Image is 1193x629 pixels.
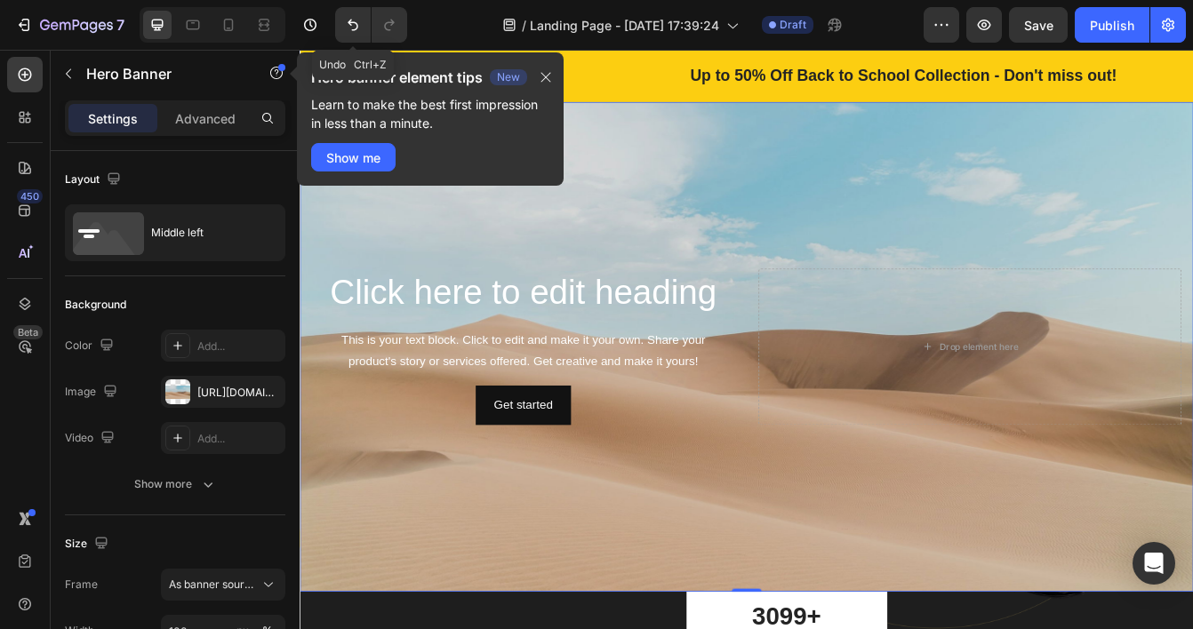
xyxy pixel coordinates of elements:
[530,16,719,35] span: Landing Page - [DATE] 17:39:24
[7,7,132,43] button: 7
[1024,18,1053,33] span: Save
[764,347,858,362] div: Drop element here
[169,577,256,593] span: As banner source
[522,16,526,35] span: /
[116,14,124,36] p: 7
[65,468,285,500] button: Show more
[151,212,260,253] div: Middle left
[197,385,281,401] div: [URL][DOMAIN_NAME]
[14,261,519,318] h2: Click here to edit heading
[300,50,1193,629] iframe: Design area
[231,411,301,437] div: Get started
[1090,16,1134,35] div: Publish
[13,325,43,339] div: Beta
[335,7,407,43] div: Undo/Redo
[1133,542,1175,585] div: Open Intercom Messenger
[780,17,806,33] span: Draft
[376,17,1065,45] p: Up to 50% Off Back to School Collection - Don't miss out!
[134,475,217,493] div: Show more
[197,338,281,354] div: Add...
[65,297,126,313] div: Background
[175,109,236,128] p: Advanced
[14,332,519,387] div: This is your text block. Click to edit and make it your own. Share your product's story or servic...
[65,380,121,404] div: Image
[197,431,281,447] div: Add...
[65,532,112,556] div: Size
[161,569,285,601] button: As banner source
[65,577,98,593] label: Frame
[65,334,117,358] div: Color
[1009,7,1068,43] button: Save
[88,109,138,128] p: Settings
[65,168,124,192] div: Layout
[210,401,323,448] button: Get started
[86,63,237,84] p: Hero Banner
[65,426,118,450] div: Video
[1075,7,1149,43] button: Publish
[17,189,43,203] div: 450
[22,37,93,53] div: Hero Banner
